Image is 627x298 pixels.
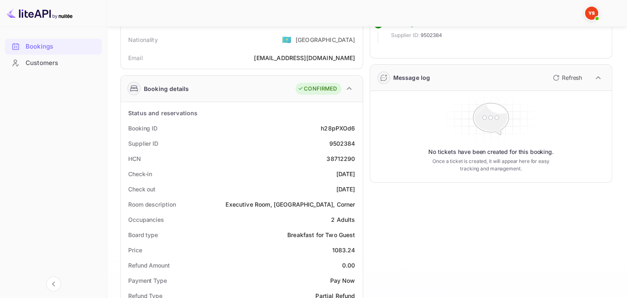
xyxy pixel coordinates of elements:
div: Bookings [5,39,102,55]
div: Board type [128,230,158,239]
div: Price [128,246,142,254]
div: CONFIRMED [298,85,337,93]
div: 1083.24 [332,246,355,254]
div: Booking ID [128,124,157,133]
button: Refresh [548,71,585,84]
div: Room description [128,200,176,209]
div: 0.00 [342,261,355,270]
span: United States [282,32,291,47]
div: Check-in [128,170,152,178]
p: Once a ticket is created, it will appear here for easy tracking and management. [426,158,556,172]
div: Customers [26,58,98,68]
div: [DATE] [336,170,355,178]
a: Bookings [5,39,102,54]
img: Yandex Support [585,7,598,20]
p: Refresh [562,73,582,82]
div: Booking details [144,84,189,93]
div: [DATE] [336,185,355,193]
div: Message log [393,73,430,82]
div: Breakfast for Two Guest [287,230,355,239]
div: Payment Type [128,276,167,285]
div: Customers [5,55,102,71]
div: [DATE] 07:15 [573,19,605,43]
div: 2 Adults [331,215,355,224]
div: 9502384 [329,139,355,148]
span: Supplier ID: [391,31,420,40]
div: Nationality [128,35,158,44]
div: Bookings [26,42,98,51]
div: Check out [128,185,155,193]
div: [GEOGRAPHIC_DATA] [296,35,355,44]
div: Supplier ID [128,139,158,148]
a: Customers [5,55,102,70]
img: LiteAPI logo [7,7,73,20]
div: 38712290 [326,154,355,163]
div: [EMAIL_ADDRESS][DOMAIN_NAME] [254,54,355,62]
div: Status and reservations [128,109,197,117]
div: Pay Now [330,276,355,285]
div: HCN [128,154,141,163]
div: Refund Amount [128,261,170,270]
button: Collapse navigation [46,277,61,291]
div: Email [128,54,143,62]
div: Executive Room, [GEOGRAPHIC_DATA], Corner [225,200,355,209]
span: 9502384 [420,31,442,40]
div: Occupancies [128,215,164,224]
div: h28pPXOd6 [321,124,355,133]
p: No tickets have been created for this booking. [428,148,554,156]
